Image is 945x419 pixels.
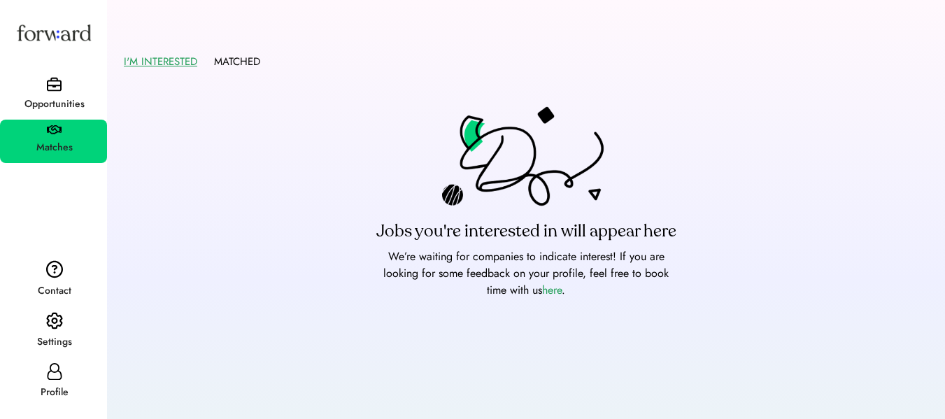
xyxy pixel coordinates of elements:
[1,384,107,401] div: Profile
[47,125,62,135] img: handshake.svg
[124,51,197,73] button: I'M INTERESTED
[14,11,94,54] img: Forward logo
[1,139,107,156] div: Matches
[46,260,63,278] img: contact.svg
[1,334,107,350] div: Settings
[46,312,63,330] img: settings.svg
[542,282,562,298] a: here
[376,220,676,243] div: Jobs you're interested in will appear here
[1,96,107,113] div: Opportunities
[442,106,610,215] img: fortune%20cookie.png
[372,248,680,299] div: We’re waiting for companies to indicate interest! If you are looking for some feedback on your pr...
[47,77,62,92] img: briefcase.svg
[214,51,260,73] button: MATCHED
[1,283,107,299] div: Contact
